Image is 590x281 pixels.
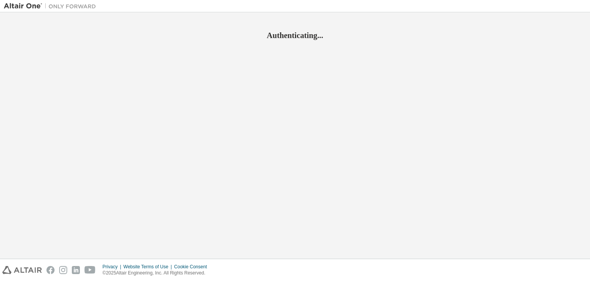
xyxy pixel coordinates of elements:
[2,266,42,274] img: altair_logo.svg
[103,270,212,276] p: © 2025 Altair Engineering, Inc. All Rights Reserved.
[103,264,123,270] div: Privacy
[123,264,174,270] div: Website Terms of Use
[174,264,211,270] div: Cookie Consent
[4,30,586,40] h2: Authenticating...
[4,2,100,10] img: Altair One
[85,266,96,274] img: youtube.svg
[46,266,55,274] img: facebook.svg
[72,266,80,274] img: linkedin.svg
[59,266,67,274] img: instagram.svg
